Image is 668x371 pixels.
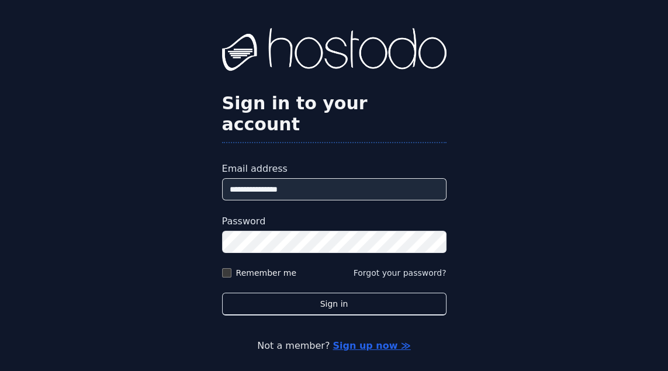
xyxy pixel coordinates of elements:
a: Sign up now ≫ [333,340,410,351]
p: Not a member? [47,339,621,353]
h2: Sign in to your account [222,93,447,135]
label: Email address [222,162,447,176]
button: Sign in [222,293,447,315]
button: Forgot your password? [354,267,447,279]
label: Remember me [236,267,297,279]
img: Hostodo [222,28,447,75]
label: Password [222,214,447,228]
